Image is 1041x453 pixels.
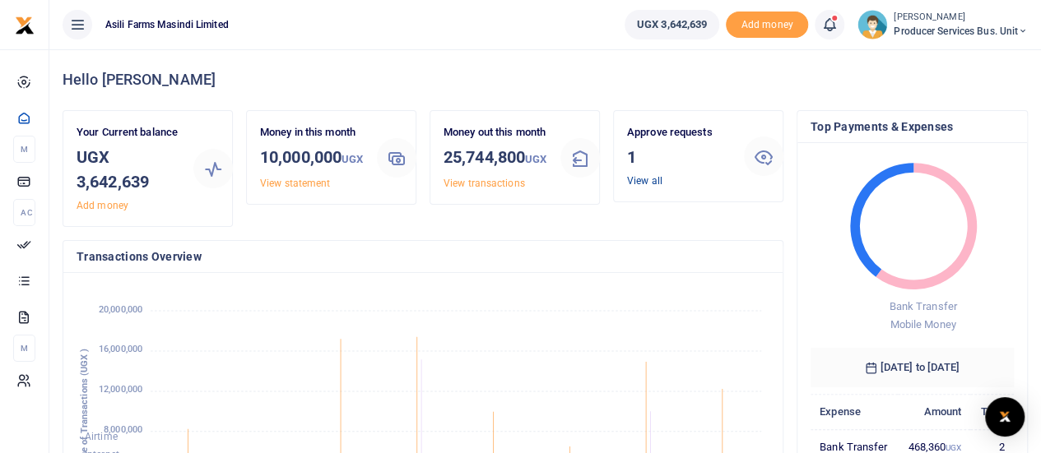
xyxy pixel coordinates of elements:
h3: 1 [627,145,731,169]
p: Approve requests [627,124,731,141]
span: Add money [726,12,808,39]
a: UGX 3,642,639 [625,10,719,39]
a: Add money [77,200,128,211]
small: UGX [342,153,363,165]
h3: 25,744,800 [444,145,547,172]
tspan: 20,000,000 [99,304,142,315]
a: View statement [260,178,330,189]
a: View transactions [444,178,525,189]
tspan: 16,000,000 [99,344,142,355]
li: M [13,335,35,362]
span: Mobile Money [890,318,955,331]
a: profile-user [PERSON_NAME] Producer Services Bus. Unit [857,10,1028,39]
span: Airtime [85,431,118,442]
h6: [DATE] to [DATE] [811,348,1014,387]
h4: Top Payments & Expenses [811,118,1014,136]
li: Ac [13,199,35,226]
p: Your Current balance [77,124,180,141]
th: Expense [811,394,898,429]
li: Wallet ballance [618,10,726,39]
p: Money in this month [260,124,364,141]
h4: Transactions Overview [77,247,769,266]
h3: UGX 3,642,639 [77,145,180,194]
span: Asili Farms Masindi Limited [99,17,235,32]
a: View all [627,175,662,187]
li: M [13,136,35,163]
span: Producer Services Bus. Unit [894,24,1028,39]
a: Add money [726,17,808,30]
tspan: 12,000,000 [99,385,142,395]
img: profile-user [857,10,887,39]
h4: Hello [PERSON_NAME] [63,71,1028,89]
th: Amount [898,394,971,429]
span: Bank Transfer [889,300,956,312]
a: logo-small logo-large logo-large [15,18,35,30]
th: Txns [970,394,1014,429]
img: logo-small [15,16,35,35]
h3: 10,000,000 [260,145,364,172]
p: Money out this month [444,124,547,141]
li: Toup your wallet [726,12,808,39]
small: [PERSON_NAME] [894,11,1028,25]
div: Open Intercom Messenger [985,397,1025,437]
tspan: 8,000,000 [104,424,142,435]
small: UGX [946,443,961,452]
small: UGX [525,153,546,165]
span: UGX 3,642,639 [637,16,707,33]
